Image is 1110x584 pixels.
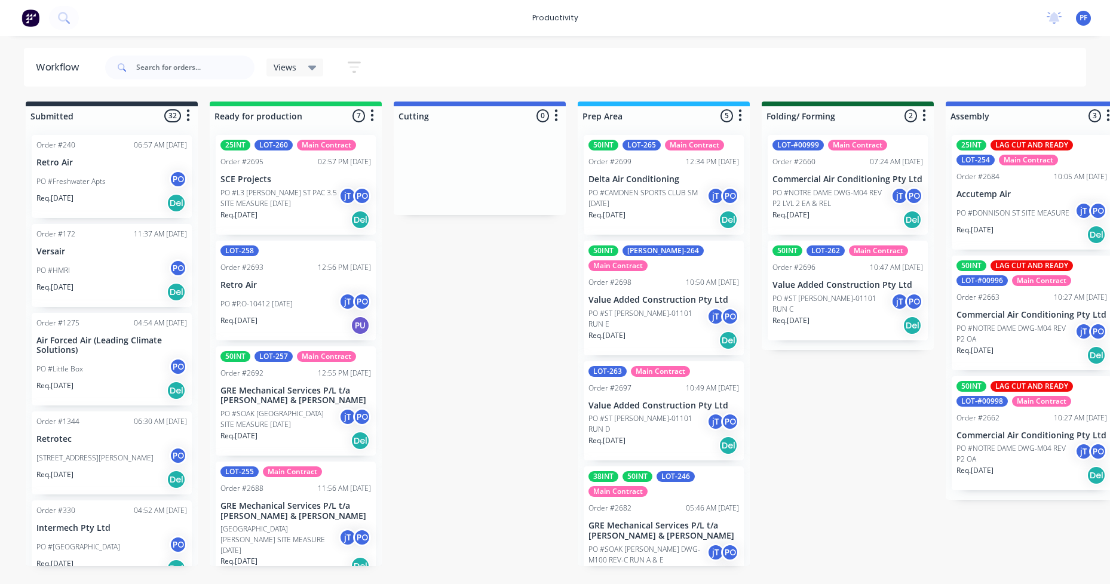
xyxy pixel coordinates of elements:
div: LAG CUT AND READY [991,381,1073,392]
div: 10:47 AM [DATE] [870,262,923,273]
div: productivity [526,9,584,27]
div: jT [1075,322,1093,340]
div: 50INT [772,245,802,256]
div: Order #330 [36,505,75,516]
div: Del [167,282,186,302]
div: Del [903,316,922,335]
div: 04:54 AM [DATE] [134,318,187,328]
div: LOT-265 [623,140,661,150]
div: Order #1344 [36,416,79,427]
p: Req. [DATE] [220,556,257,567]
div: Del [351,210,370,229]
p: Req. [DATE] [956,225,994,235]
div: 12:56 PM [DATE] [318,262,371,273]
p: Req. [DATE] [36,469,73,480]
div: LOT-255Main ContractOrder #268811:56 AM [DATE]GRE Mechanical Services P/L t/a [PERSON_NAME] & [PE... [216,462,376,581]
div: Del [1087,466,1106,485]
div: PO [169,259,187,277]
div: PO [905,187,923,205]
div: LOT-#00999Main ContractOrder #266007:24 AM [DATE]Commercial Air Conditioning Pty LtdPO #NOTRE DAM... [768,135,928,235]
div: 02:57 PM [DATE] [318,156,371,167]
div: PO [1089,322,1107,340]
div: Main Contract [263,466,322,477]
p: Req. [DATE] [36,380,73,391]
div: Main Contract [297,140,356,150]
p: Retro Air [36,158,187,168]
div: jT [707,308,725,325]
div: jT [1075,442,1093,460]
div: LOT-254 [956,155,995,165]
div: Main Contract [297,351,356,362]
div: 10:49 AM [DATE] [686,383,739,394]
div: LAG CUT AND READY [991,260,1073,271]
div: LOT-263Main ContractOrder #269710:49 AM [DATE]Value Added Construction Pty LtdPO #ST [PERSON_NAME... [584,361,744,461]
p: PO #CAMDNEN SPORTS CLUB SM [DATE] [588,188,707,209]
p: Delta Air Conditioning [588,174,739,185]
p: Req. [DATE] [588,435,625,446]
div: 10:27 AM [DATE] [1054,413,1107,423]
p: Value Added Construction Pty Ltd [588,401,739,411]
p: [STREET_ADDRESS][PERSON_NAME] [36,453,154,463]
p: Value Added Construction Pty Ltd [772,280,923,290]
div: jT [891,293,909,311]
p: PO #ST [PERSON_NAME]-01101 RUN C [772,293,891,315]
p: Req. [DATE] [36,558,73,569]
div: jT [339,528,357,546]
div: Order #2696 [772,262,815,273]
div: jT [1075,202,1093,220]
div: 05:46 AM [DATE] [686,503,739,514]
div: 50INT [956,381,986,392]
div: Order #1275 [36,318,79,328]
div: Del [351,431,370,450]
div: PO [1089,442,1107,460]
p: Accutemp Air [956,189,1107,199]
div: 11:37 AM [DATE] [134,229,187,239]
p: PO #ST [PERSON_NAME]-01101 RUN D [588,413,707,435]
p: Commercial Air Conditioning Pty Ltd [956,310,1107,320]
div: LOT-262 [807,245,845,256]
div: 25INTLOT-260Main ContractOrder #269502:57 PM [DATE]SCE ProjectsPO #L3 [PERSON_NAME] ST PAC 3.5 SI... [216,135,376,235]
div: LOT-258Order #269312:56 PM [DATE]Retro AirPO #P.O-10412 [DATE]jTPOReq.[DATE]PU [216,241,376,340]
p: Commercial Air Conditioning Pty Ltd [956,431,1107,441]
span: PF [1080,13,1087,23]
p: Req. [DATE] [956,465,994,476]
div: LOT-260 [254,140,293,150]
div: 38INT [588,471,618,482]
div: PO [1089,202,1107,220]
p: Req. [DATE] [220,315,257,326]
div: Order #127504:54 AM [DATE]Air Forced Air (Leading Climate Solutions)PO #Little BoxPOReq.[DATE]Del [32,313,192,406]
div: 06:57 AM [DATE] [134,140,187,150]
p: PO #L3 [PERSON_NAME] ST PAC 3.5 SITE MEASURE [DATE] [220,188,339,209]
div: Order #2695 [220,156,263,167]
p: Req. [DATE] [588,210,625,220]
div: LOT-255 [220,466,259,477]
p: PO #Little Box [36,364,83,374]
div: LOT-258 [220,245,259,256]
p: Req. [DATE] [588,330,625,341]
p: Req. [DATE] [220,210,257,220]
div: Order #2662 [956,413,999,423]
div: PO [905,293,923,311]
p: Req. [DATE] [36,193,73,204]
div: 50INT [956,260,986,271]
div: jT [339,293,357,311]
div: PO [721,543,739,561]
div: Main Contract [1012,396,1071,407]
div: jT [707,413,725,431]
div: Order #2698 [588,277,631,288]
div: Order #2697 [588,383,631,394]
div: Del [167,381,186,400]
p: SCE Projects [220,174,371,185]
div: Order #24006:57 AM [DATE]Retro AirPO #Freshwater AptsPOReq.[DATE]Del [32,135,192,218]
div: LOT-#00998 [956,396,1008,407]
p: Req. [DATE] [956,345,994,356]
div: Order #17211:37 AM [DATE]VersairPO #HMRIPOReq.[DATE]Del [32,224,192,307]
div: 25INT [220,140,250,150]
div: 50INT [220,351,250,362]
div: 50INTLOT-257Main ContractOrder #269212:55 PM [DATE]GRE Mechanical Services P/L t/a [PERSON_NAME] ... [216,346,376,456]
div: Main Contract [665,140,724,150]
div: Del [719,331,738,350]
div: PO [721,308,739,325]
div: PO [353,293,371,311]
div: 11:56 AM [DATE] [318,483,371,494]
